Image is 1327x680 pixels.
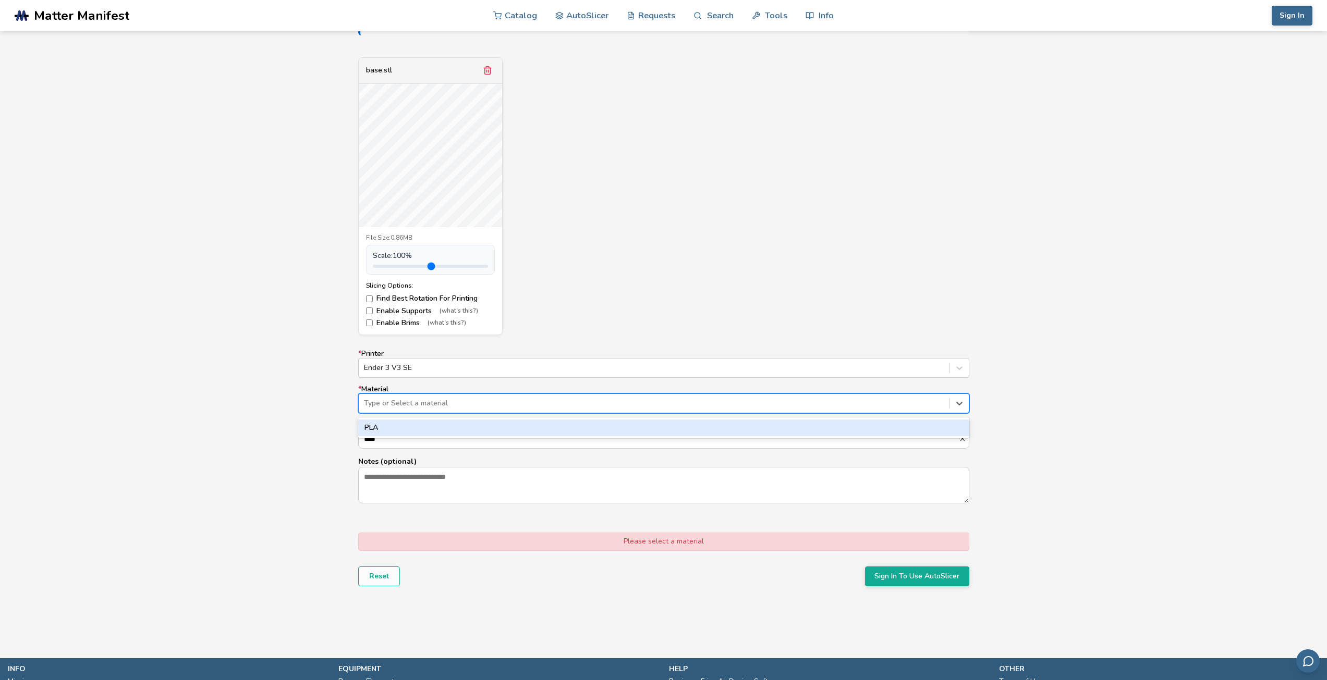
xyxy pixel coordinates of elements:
[364,399,366,407] input: *MaterialType or Select a materialPLA
[358,533,969,550] div: Please select a material
[366,307,373,314] input: Enable Supports(what's this?)
[358,419,969,436] div: PLA
[8,663,328,674] p: info
[373,252,412,260] span: Scale: 100 %
[366,282,495,289] div: Slicing Options:
[366,319,373,326] input: Enable Brims(what's this?)
[366,295,373,302] input: Find Best Rotation For Printing
[358,385,969,413] label: Material
[359,467,969,503] textarea: Notes (optional)
[366,66,392,75] div: base.stl
[358,350,969,378] label: Printer
[366,234,495,242] div: File Size: 0.86MB
[366,307,495,315] label: Enable Supports
[359,429,959,448] input: *Item Name
[1296,649,1320,673] button: Send feedback via email
[428,319,466,327] span: (what's this?)
[669,663,989,674] p: help
[34,8,129,23] span: Matter Manifest
[366,319,495,327] label: Enable Brims
[366,294,495,303] label: Find Best Rotation For Printing
[865,566,969,586] button: Sign In To Use AutoSlicer
[480,63,495,78] button: Remove model
[358,566,400,586] button: Reset
[338,663,659,674] p: equipment
[1272,6,1312,26] button: Sign In
[358,456,969,467] p: Notes (optional)
[440,307,478,315] span: (what's this?)
[999,663,1319,674] p: other
[959,435,969,442] button: *Item Name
